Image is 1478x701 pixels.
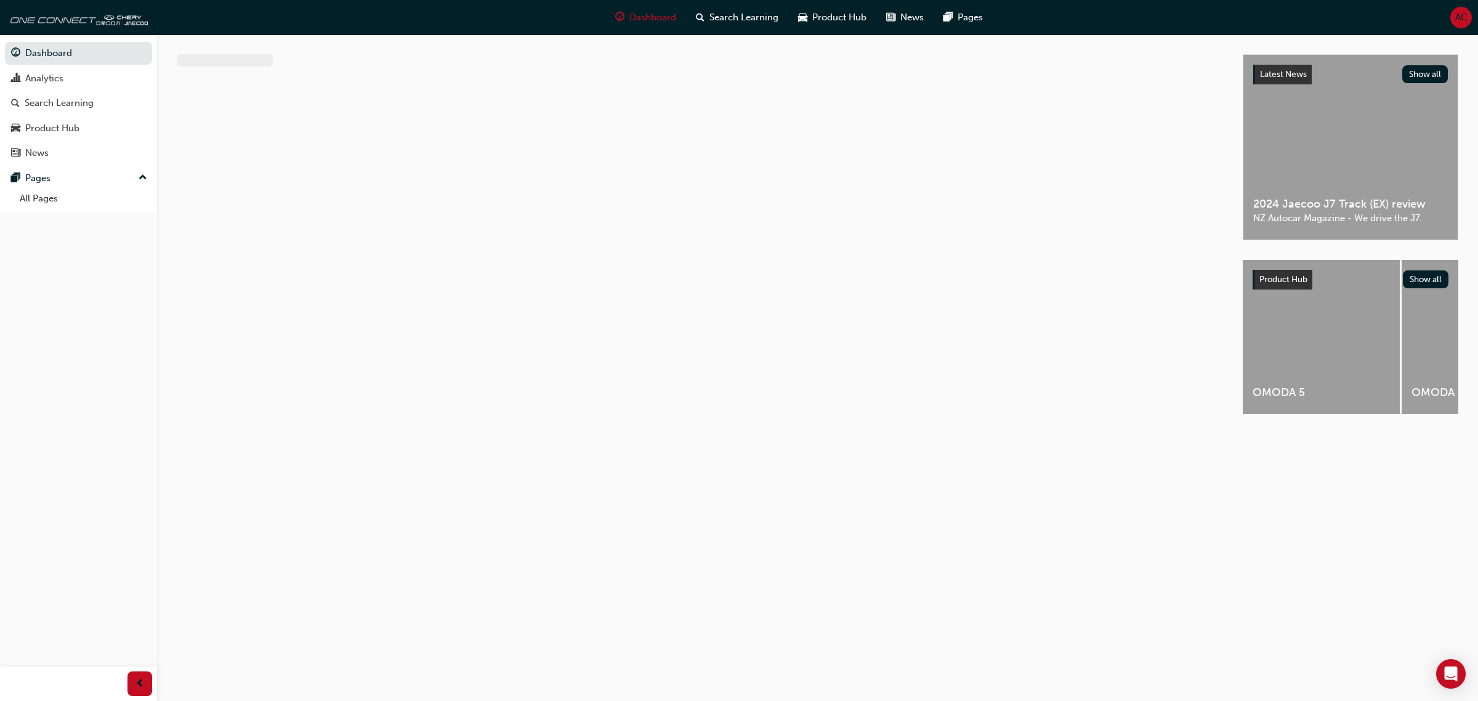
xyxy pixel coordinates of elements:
div: Pages [25,171,50,185]
button: Show all [1402,65,1448,83]
a: Latest NewsShow all [1253,65,1448,84]
a: News [5,142,152,164]
span: NZ Autocar Magazine - We drive the J7. [1253,211,1448,225]
span: search-icon [696,10,705,25]
span: Pages [958,10,983,25]
a: car-iconProduct Hub [788,5,876,30]
a: Latest NewsShow all2024 Jaecoo J7 Track (EX) reviewNZ Autocar Magazine - We drive the J7. [1243,54,1458,240]
span: Product Hub [1259,274,1307,285]
span: AC [1455,10,1468,25]
span: News [900,10,924,25]
button: DashboardAnalyticsSearch LearningProduct HubNews [5,39,152,167]
span: 2024 Jaecoo J7 Track (EX) review [1253,197,1448,211]
div: Product Hub [25,121,79,136]
a: Analytics [5,67,152,90]
a: search-iconSearch Learning [686,5,788,30]
a: Search Learning [5,92,152,115]
button: Show all [1403,270,1449,288]
a: Product HubShow all [1253,270,1448,290]
span: car-icon [798,10,807,25]
a: news-iconNews [876,5,934,30]
span: Dashboard [629,10,676,25]
a: Dashboard [5,42,152,65]
a: pages-iconPages [934,5,993,30]
span: guage-icon [615,10,624,25]
button: Pages [5,167,152,190]
span: search-icon [11,98,20,109]
span: up-icon [139,170,147,186]
span: Search Learning [709,10,778,25]
span: OMODA 5 [1253,386,1390,400]
div: Analytics [25,71,63,86]
span: guage-icon [11,48,20,59]
span: Product Hub [812,10,866,25]
span: Latest News [1260,69,1307,79]
span: car-icon [11,123,20,134]
span: chart-icon [11,73,20,84]
img: oneconnect [6,5,148,30]
a: All Pages [15,189,152,208]
div: Search Learning [25,96,94,110]
span: news-icon [11,148,20,159]
a: OMODA 5 [1243,260,1400,414]
a: Product Hub [5,117,152,140]
span: pages-icon [943,10,953,25]
span: pages-icon [11,173,20,184]
span: news-icon [886,10,895,25]
span: prev-icon [135,676,145,692]
a: guage-iconDashboard [605,5,686,30]
div: Open Intercom Messenger [1436,659,1466,689]
div: News [25,146,49,160]
button: AC [1450,7,1472,28]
